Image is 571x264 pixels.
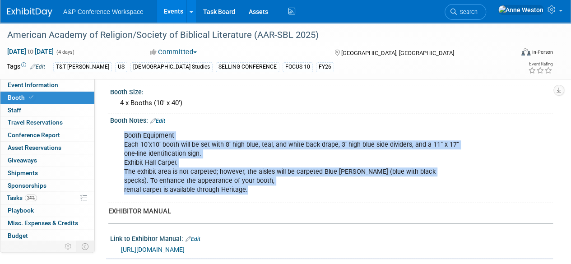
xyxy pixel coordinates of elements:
[8,119,63,126] span: Travel Reservations
[7,47,54,56] span: [DATE] [DATE]
[8,107,21,114] span: Staff
[4,27,506,43] div: American Academy of Religion/Society of Biblical Literature (AAR-SBL 2025)
[25,195,37,201] span: 24%
[457,9,478,15] span: Search
[8,182,46,189] span: Sponsorships
[0,204,94,217] a: Playbook
[8,157,37,164] span: Giveaways
[60,241,76,252] td: Personalize Event Tab Strip
[0,217,94,229] a: Misc. Expenses & Credits
[0,180,94,192] a: Sponsorships
[186,236,200,242] a: Edit
[63,8,144,15] span: A&P Conference Workspace
[0,92,94,104] a: Booth
[0,192,94,204] a: Tasks24%
[8,232,28,239] span: Budget
[130,62,213,72] div: [DEMOGRAPHIC_DATA] Studies
[110,85,553,97] div: Booth Size:
[445,4,486,20] a: Search
[8,219,78,227] span: Misc. Expenses & Credits
[8,207,34,214] span: Playbook
[0,142,94,154] a: Asset Reservations
[0,129,94,141] a: Conference Report
[121,246,185,253] a: [URL][DOMAIN_NAME]
[521,48,530,56] img: Format-Inperson.png
[118,127,465,199] div: Booth Equipment Each 10’x10’ booth will be set with 8’ high blue, teal, and white back drape, 3’ ...
[110,232,553,244] div: Link to Exhibitor Manual:
[147,47,200,57] button: Committed
[26,48,35,55] span: to
[316,62,334,72] div: FY26
[532,49,553,56] div: In-Person
[498,5,544,15] img: Anne Weston
[341,50,454,56] span: [GEOGRAPHIC_DATA], [GEOGRAPHIC_DATA]
[7,62,45,72] td: Tags
[115,62,127,72] div: US
[110,114,553,125] div: Booth Notes:
[0,104,94,116] a: Staff
[76,241,95,252] td: Toggle Event Tabs
[0,167,94,179] a: Shipments
[53,62,112,72] div: T&T [PERSON_NAME]
[0,230,94,242] a: Budget
[0,154,94,167] a: Giveaways
[30,64,45,70] a: Edit
[283,62,313,72] div: FOCUS 10
[528,62,552,66] div: Event Rating
[117,96,546,110] div: 4 x Booths (10' x 40')
[108,207,546,216] div: EXHIBITOR MANUAL
[29,95,33,100] i: Booth reservation complete
[216,62,279,72] div: SELLING CONFERENCE
[7,8,52,17] img: ExhibitDay
[0,116,94,129] a: Travel Reservations
[8,144,61,151] span: Asset Reservations
[8,131,60,139] span: Conference Report
[7,194,37,201] span: Tasks
[0,79,94,91] a: Event Information
[56,49,74,55] span: (4 days)
[8,94,35,101] span: Booth
[8,81,58,88] span: Event Information
[150,118,165,124] a: Edit
[8,169,38,176] span: Shipments
[473,47,553,60] div: Event Format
